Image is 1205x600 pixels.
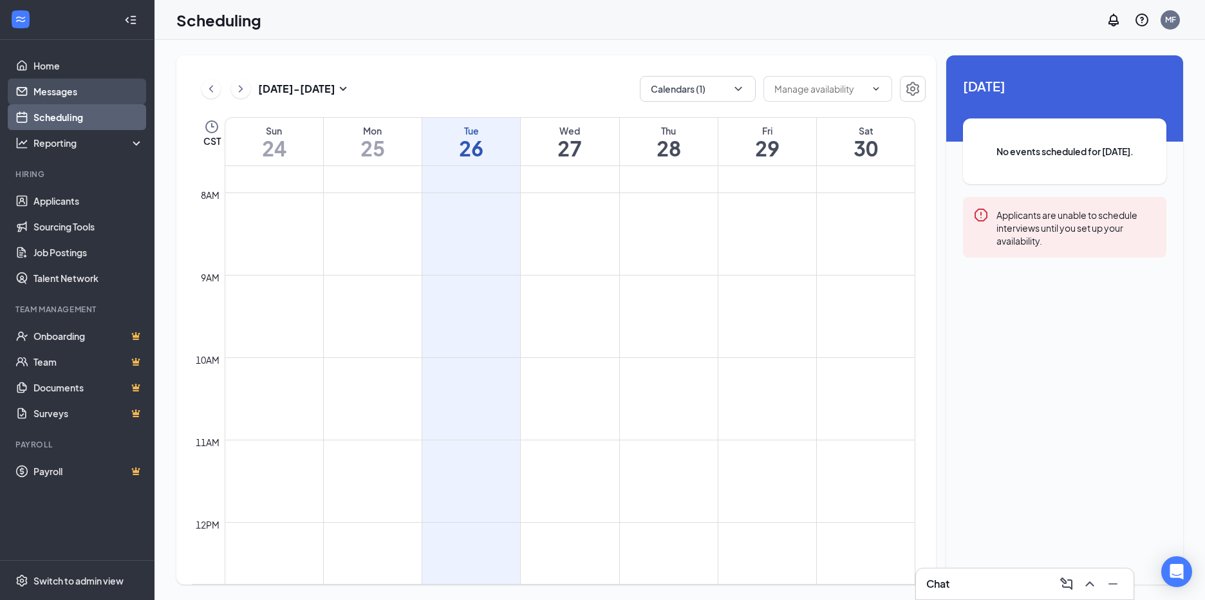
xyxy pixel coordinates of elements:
[203,135,221,147] span: CST
[640,76,756,102] button: Calendars (1)ChevronDown
[905,81,920,97] svg: Settings
[963,76,1166,96] span: [DATE]
[15,304,141,315] div: Team Management
[1165,14,1176,25] div: MF
[225,118,323,165] a: August 24, 2025
[15,136,28,149] svg: Analysis
[1082,576,1098,592] svg: ChevronUp
[324,118,422,165] a: August 25, 2025
[817,124,915,137] div: Sat
[1103,574,1123,594] button: Minimize
[198,188,222,202] div: 8am
[871,84,881,94] svg: ChevronDown
[718,124,816,137] div: Fri
[33,214,144,239] a: Sourcing Tools
[817,137,915,159] h1: 30
[620,137,718,159] h1: 28
[989,144,1141,158] span: No events scheduled for [DATE].
[900,76,926,102] button: Settings
[324,137,422,159] h1: 25
[1059,576,1074,592] svg: ComposeMessage
[33,265,144,291] a: Talent Network
[422,118,520,165] a: August 26, 2025
[231,79,250,98] button: ChevronRight
[33,136,144,149] div: Reporting
[732,82,745,95] svg: ChevronDown
[1079,574,1100,594] button: ChevronUp
[33,574,124,587] div: Switch to admin view
[996,207,1156,247] div: Applicants are unable to schedule interviews until you set up your availability.
[225,137,323,159] h1: 24
[201,79,221,98] button: ChevronLeft
[258,82,335,96] h3: [DATE] - [DATE]
[620,124,718,137] div: Thu
[33,323,144,349] a: OnboardingCrown
[33,104,144,130] a: Scheduling
[33,458,144,484] a: PayrollCrown
[1161,556,1192,587] div: Open Intercom Messenger
[14,13,27,26] svg: WorkstreamLogo
[1134,12,1150,28] svg: QuestionInfo
[15,574,28,587] svg: Settings
[33,349,144,375] a: TeamCrown
[324,124,422,137] div: Mon
[1105,576,1121,592] svg: Minimize
[422,137,520,159] h1: 26
[33,79,144,104] a: Messages
[176,9,261,31] h1: Scheduling
[521,137,619,159] h1: 27
[15,439,141,450] div: Payroll
[718,137,816,159] h1: 29
[33,188,144,214] a: Applicants
[1106,12,1121,28] svg: Notifications
[718,118,816,165] a: August 29, 2025
[193,518,222,532] div: 12pm
[205,81,218,97] svg: ChevronLeft
[225,124,323,137] div: Sun
[15,169,141,180] div: Hiring
[33,375,144,400] a: DocumentsCrown
[33,239,144,265] a: Job Postings
[33,53,144,79] a: Home
[926,577,949,591] h3: Chat
[234,81,247,97] svg: ChevronRight
[335,81,351,97] svg: SmallChevronDown
[198,270,222,285] div: 9am
[422,124,520,137] div: Tue
[817,118,915,165] a: August 30, 2025
[521,118,619,165] a: August 27, 2025
[33,400,144,426] a: SurveysCrown
[973,207,989,223] svg: Error
[193,435,222,449] div: 11am
[1056,574,1077,594] button: ComposeMessage
[204,119,220,135] svg: Clock
[193,353,222,367] div: 10am
[620,118,718,165] a: August 28, 2025
[774,82,866,96] input: Manage availability
[521,124,619,137] div: Wed
[124,14,137,26] svg: Collapse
